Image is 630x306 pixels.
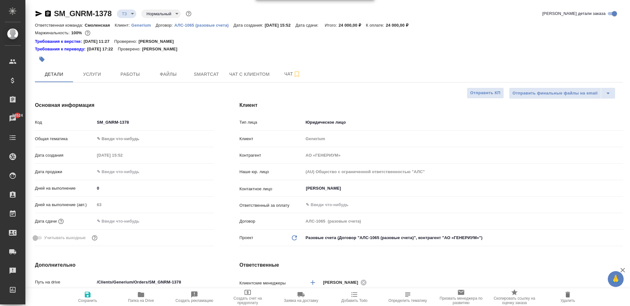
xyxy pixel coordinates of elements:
input: Пустое поле [95,200,214,209]
p: Ответственная команда: [35,23,85,28]
p: Смоленская [85,23,115,28]
button: ТЗ [120,11,129,16]
p: Дата продажи [35,169,95,175]
button: Если добавить услуги и заполнить их объемом, то дата рассчитается автоматически [57,217,65,225]
a: 36524 [2,111,24,127]
button: Добавить менеджера [305,275,320,290]
button: Сохранить [61,288,114,306]
h4: Дополнительно [35,261,214,269]
input: ✎ Введи что-нибудь [95,217,150,226]
p: Наше юр. лицо [239,169,303,175]
span: Учитывать выходные [44,235,86,241]
p: Итого: [325,23,338,28]
span: Папка на Drive [128,298,154,303]
button: Создать счет на предоплату [221,288,274,306]
button: Скопировать ссылку [44,10,52,17]
input: ✎ Введи что-нибудь [95,167,150,176]
span: Услуги [77,70,107,78]
h4: Ответственные [239,261,623,269]
span: Создать рекламацию [176,298,213,303]
div: Нажми, чтобы открыть папку с инструкцией [35,46,87,52]
input: ✎ Введи что-нибудь [95,184,214,193]
button: Скопировать ссылку для ЯМессенджера [35,10,43,17]
div: [PERSON_NAME] [323,278,369,286]
p: Дата сдачи: [295,23,320,28]
button: Призвать менеджера по развитию [434,288,488,306]
span: Удалить [560,298,575,303]
p: Контрагент [239,152,303,159]
input: ✎ Введи что-нибудь [95,118,214,127]
button: Удалить [541,288,594,306]
span: [PERSON_NAME] детали заказа [542,10,606,17]
button: Добавить тэг [35,52,49,66]
p: Договор: [156,23,174,28]
span: Отправить КП [470,89,500,97]
h4: Клиент [239,101,623,109]
p: [DATE] 17:22 [87,46,118,52]
button: Папка на Drive [114,288,168,306]
span: Детали [39,70,69,78]
p: Дата создания [35,152,95,159]
button: Выбери, если сб и вс нужно считать рабочими днями для выполнения заказа. [90,234,99,242]
p: К оплате: [366,23,386,28]
button: 🙏 [608,271,624,287]
h4: Основная информация [35,101,214,109]
p: Дата создания: [233,23,265,28]
p: Путь на drive [35,279,95,285]
input: ✎ Введи что-нибудь [305,201,600,209]
p: 24 000,00 ₽ [386,23,413,28]
span: Добавить Todo [341,298,367,303]
button: Создать рекламацию [168,288,221,306]
p: Клиент: [115,23,131,28]
p: [DATE] 15:52 [265,23,296,28]
span: Отправить финальные файлы на email [513,90,598,97]
button: Отправить КП [467,88,504,99]
p: Договор [239,218,303,225]
button: Доп статусы указывают на важность/срочность заказа [184,10,193,18]
button: Добавить Todo [328,288,381,306]
input: Пустое поле [303,217,623,226]
span: 36524 [8,112,27,119]
p: Ответственный за оплату [239,202,303,209]
div: ТЗ [117,10,137,18]
a: SM_GNRM-1378 [54,9,112,18]
button: Open [620,204,621,205]
p: Проект [239,235,253,241]
div: Разовые счета (Договор "АЛС-1065 (разовые счета)", контрагент "АО «ГЕНЕРИУМ»") [303,232,623,243]
button: 0.00 RUB; [84,29,92,37]
span: Чат с клиентом [229,70,270,78]
button: Нормальный [144,11,173,16]
div: ✎ Введи что-нибудь [95,133,214,144]
span: Сохранить [78,298,97,303]
p: Общая тематика [35,136,95,142]
a: Generium [131,22,156,28]
p: Дней на выполнение (авт.) [35,202,95,208]
span: [PERSON_NAME] [323,279,362,286]
button: Скопировать ссылку на оценку заказа [488,288,541,306]
p: 24 000,00 ₽ [338,23,366,28]
p: [DATE] 11:27 [84,38,114,45]
p: Код [35,119,95,126]
p: Проверено: [118,46,142,52]
div: ТЗ [141,10,181,18]
p: АЛС-1065 (разовые счета) [174,23,233,28]
span: Скопировать ссылку на оценку заказа [492,296,537,305]
a: АЛС-1065 (разовые счета) [174,22,233,28]
span: Файлы [153,70,184,78]
div: split button [509,88,615,99]
input: Пустое поле [303,151,623,160]
span: Призвать менеджера по развитию [438,296,484,305]
p: Тип лица [239,119,303,126]
span: Работы [115,70,145,78]
p: [PERSON_NAME] [138,38,178,45]
button: Определить тематику [381,288,434,306]
div: ✎ Введи что-нибудь [97,136,206,142]
p: 100% [71,30,84,35]
span: Заявка на доставку [284,298,318,303]
p: Контактное лицо [239,186,303,192]
div: Юридическое лицо [303,117,623,128]
a: Требования к верстке: [35,38,84,45]
p: Клиент [239,136,303,142]
p: Проверено: [114,38,139,45]
span: Smartcat [191,70,222,78]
